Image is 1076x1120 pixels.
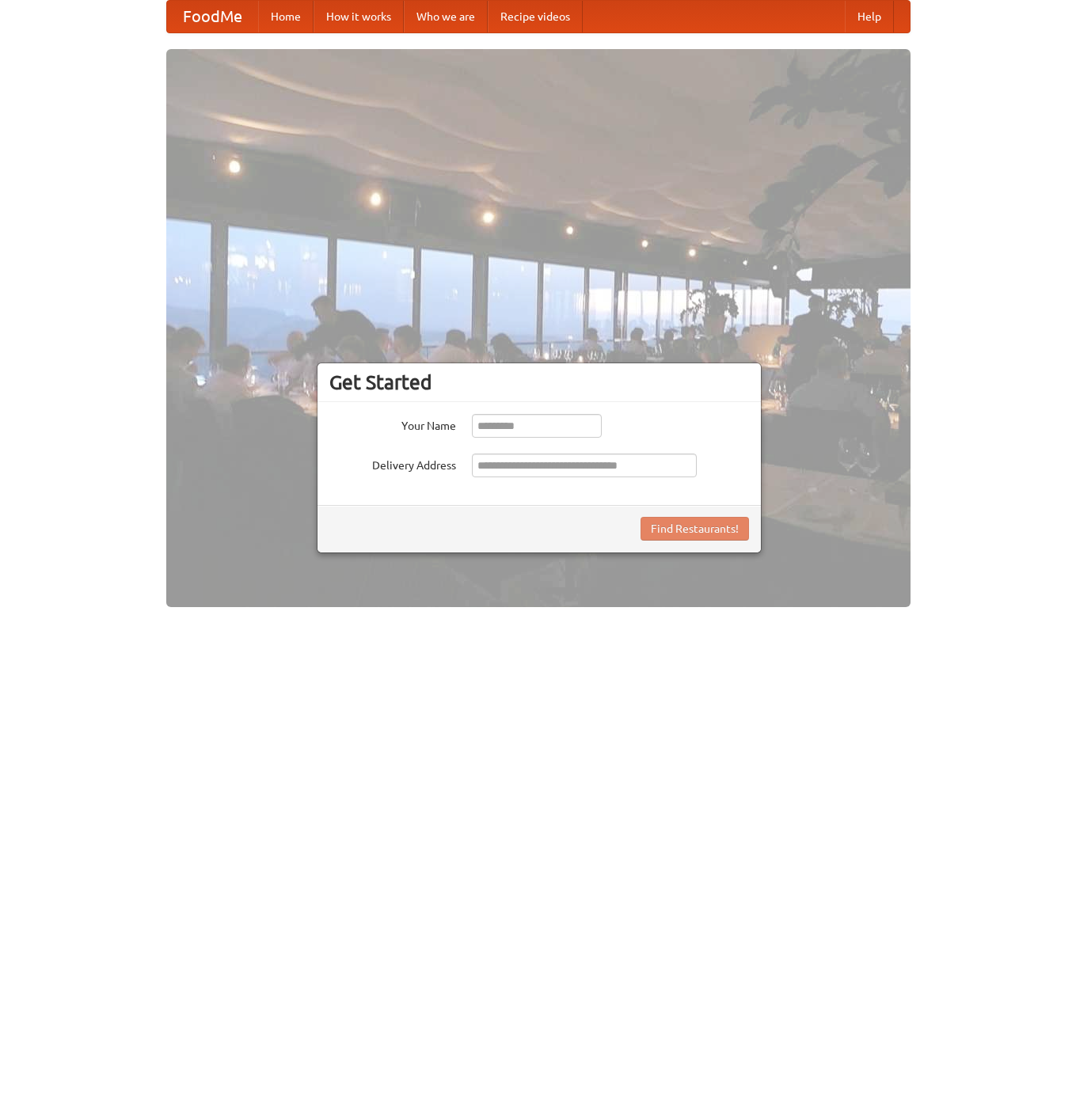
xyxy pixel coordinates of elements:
[488,1,583,32] a: Recipe videos
[258,1,314,32] a: Home
[329,454,456,473] label: Delivery Address
[167,1,258,32] a: FoodMe
[641,517,749,541] button: Find Restaurants!
[845,1,894,32] a: Help
[329,370,749,394] h3: Get Started
[314,1,404,32] a: How it works
[329,414,456,434] label: Your Name
[404,1,488,32] a: Who we are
